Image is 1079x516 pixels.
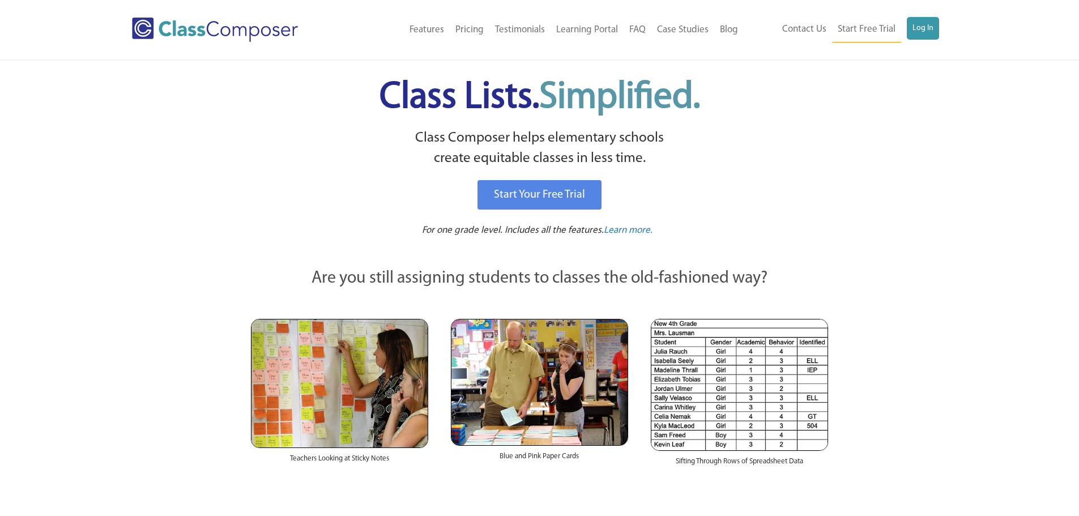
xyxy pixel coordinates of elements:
p: Class Composer helps elementary schools create equitable classes in less time. [249,128,830,169]
span: Start Your Free Trial [494,189,585,201]
img: Spreadsheets [651,319,828,451]
img: Class Composer [132,18,298,42]
a: Pricing [450,18,489,42]
img: Blue and Pink Paper Cards [451,319,628,445]
a: Start Free Trial [832,17,901,42]
a: Blog [714,18,744,42]
a: Contact Us [777,17,832,42]
div: Teachers Looking at Sticky Notes [251,448,428,475]
p: Are you still assigning students to classes the old-fashioned way? [251,266,829,291]
a: Case Studies [651,18,714,42]
span: Learn more. [604,225,652,235]
a: FAQ [624,18,651,42]
span: Simplified. [539,79,700,116]
a: Learn more. [604,224,652,238]
a: Features [404,18,450,42]
nav: Header Menu [344,18,744,42]
a: Log In [907,17,939,40]
a: Testimonials [489,18,551,42]
a: Learning Portal [551,18,624,42]
a: Start Your Free Trial [477,180,602,210]
nav: Header Menu [744,17,939,42]
span: Class Lists. [379,79,700,116]
div: Blue and Pink Paper Cards [451,446,628,473]
img: Teachers Looking at Sticky Notes [251,319,428,448]
div: Sifting Through Rows of Spreadsheet Data [651,451,828,478]
span: For one grade level. Includes all the features. [422,225,604,235]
